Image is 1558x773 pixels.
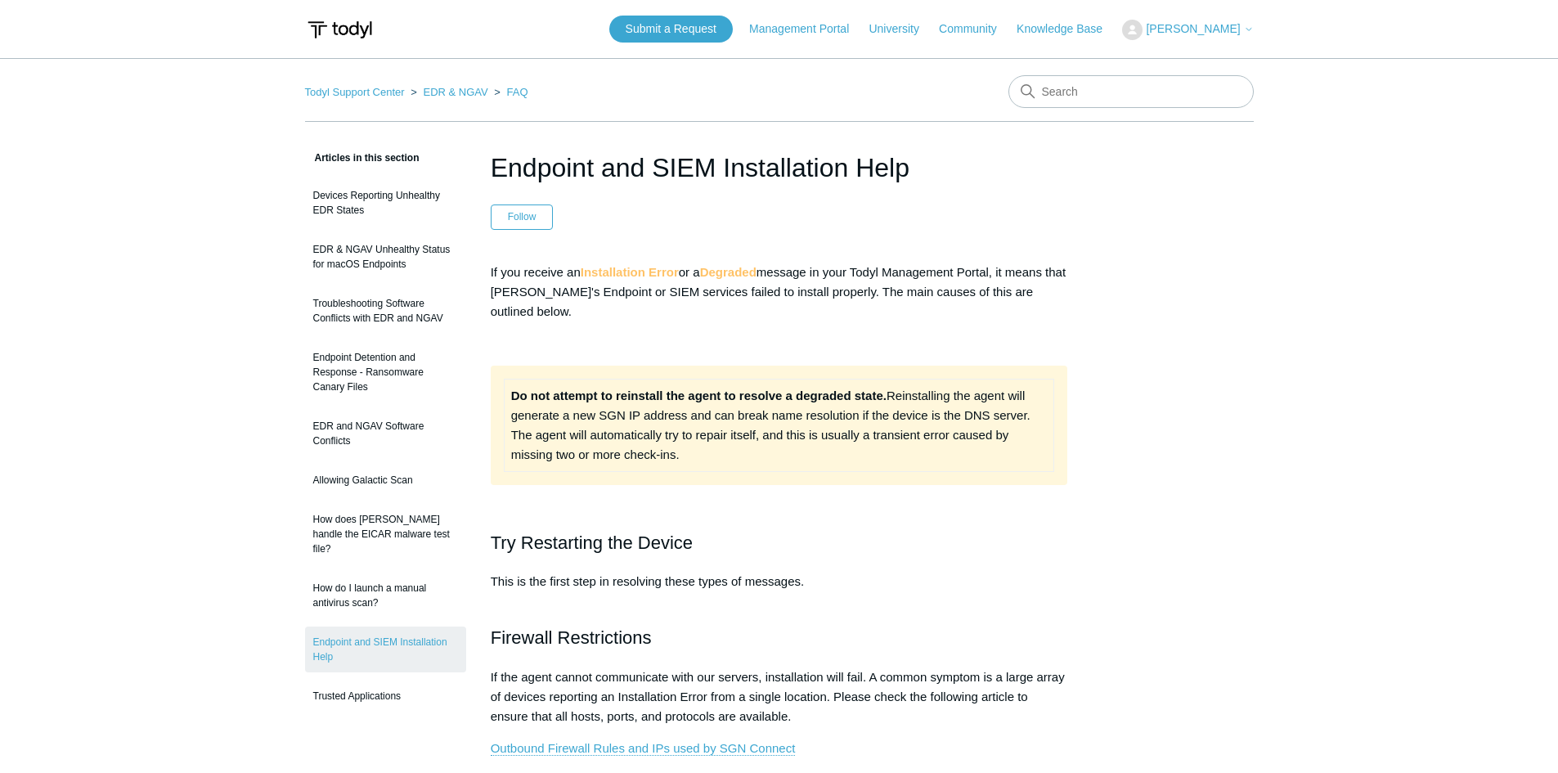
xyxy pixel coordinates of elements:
[869,20,935,38] a: University
[507,86,528,98] a: FAQ
[700,265,757,279] strong: Degraded
[491,204,554,229] button: Follow Article
[491,263,1068,321] p: If you receive an or a message in your Todyl Management Portal, it means that [PERSON_NAME]'s End...
[305,465,466,496] a: Allowing Galactic Scan
[491,86,528,98] li: FAQ
[305,411,466,456] a: EDR and NGAV Software Conflicts
[581,265,679,279] strong: Installation Error
[749,20,865,38] a: Management Portal
[491,572,1068,611] p: This is the first step in resolving these types of messages.
[305,681,466,712] a: Trusted Applications
[1146,22,1240,35] span: [PERSON_NAME]
[305,152,420,164] span: Articles in this section
[305,180,466,226] a: Devices Reporting Unhealthy EDR States
[305,342,466,402] a: Endpoint Detention and Response - Ransomware Canary Files
[423,86,487,98] a: EDR & NGAV
[491,741,796,756] a: Outbound Firewall Rules and IPs used by SGN Connect
[305,504,466,564] a: How does [PERSON_NAME] handle the EICAR malware test file?
[609,16,733,43] a: Submit a Request
[305,86,405,98] a: Todyl Support Center
[504,379,1054,471] td: Reinstalling the agent will generate a new SGN IP address and can break name resolution if the de...
[1017,20,1119,38] a: Knowledge Base
[305,86,408,98] li: Todyl Support Center
[511,389,887,402] strong: Do not attempt to reinstall the agent to resolve a degraded state.
[491,148,1068,187] h1: Endpoint and SIEM Installation Help
[1122,20,1253,40] button: [PERSON_NAME]
[305,234,466,280] a: EDR & NGAV Unhealthy Status for macOS Endpoints
[491,623,1068,652] h2: Firewall Restrictions
[939,20,1013,38] a: Community
[1008,75,1254,108] input: Search
[407,86,491,98] li: EDR & NGAV
[305,573,466,618] a: How do I launch a manual antivirus scan?
[491,667,1068,726] p: If the agent cannot communicate with our servers, installation will fail. A common symptom is a l...
[305,288,466,334] a: Troubleshooting Software Conflicts with EDR and NGAV
[305,627,466,672] a: Endpoint and SIEM Installation Help
[491,528,1068,557] h2: Try Restarting the Device
[305,15,375,45] img: Todyl Support Center Help Center home page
